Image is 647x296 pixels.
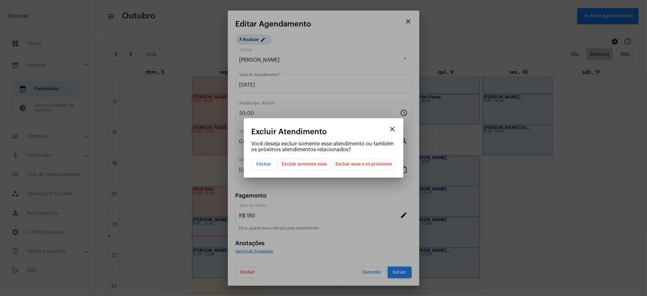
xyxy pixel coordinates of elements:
[257,162,272,167] span: Fechar
[336,159,392,170] span: Excluir esse e os próximos
[252,141,396,152] p: Você deseja excluir somente esse atendimento ou também os próximos atendimentos relacionados?
[332,159,396,170] button: Excluir esse e os próximos
[252,159,277,170] button: Fechar
[278,159,330,170] button: Excluir somente esse
[282,159,327,170] span: Excluir somente esse
[389,125,396,133] mat-icon: close
[252,128,327,136] span: Excluir Atendimento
